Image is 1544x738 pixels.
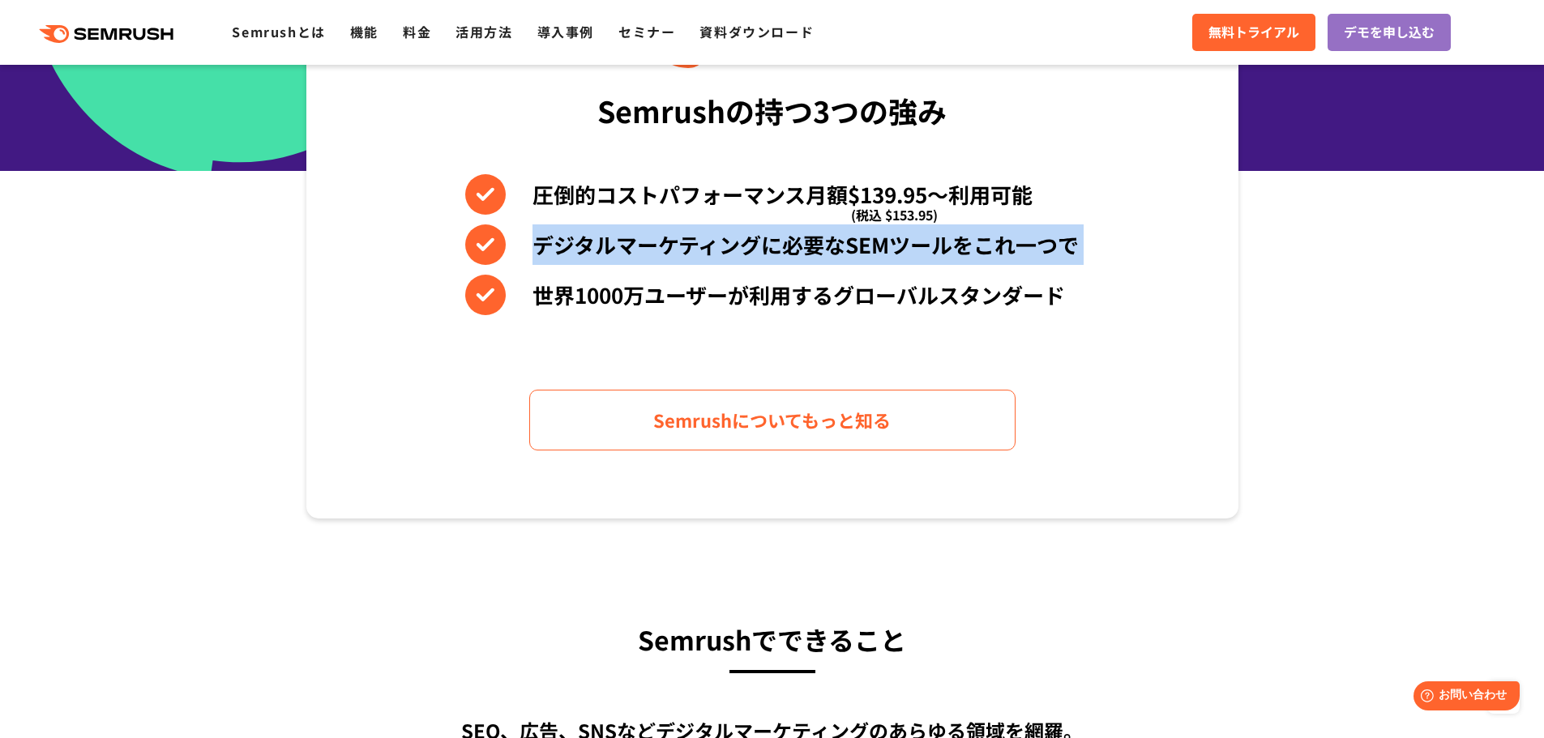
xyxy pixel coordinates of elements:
[1208,22,1299,43] span: 無料トライアル
[1192,14,1315,51] a: 無料トライアル
[465,224,1079,265] li: デジタルマーケティングに必要なSEMツールをこれ一つで
[537,22,594,41] a: 導入事例
[1400,675,1526,720] iframe: Help widget launcher
[350,22,379,41] a: 機能
[851,194,938,235] span: (税込 $153.95)
[529,390,1016,450] a: Semrushについてもっと知る
[465,275,1079,315] li: 世界1000万ユーザーが利用するグローバルスタンダード
[232,22,325,41] a: Semrushとは
[653,406,891,434] span: Semrushについてもっと知る
[403,22,431,41] a: 料金
[699,22,814,41] a: 資料ダウンロード
[597,80,947,140] div: Semrushの持つ3つの強み
[618,22,675,41] a: セミナー
[1344,22,1435,43] span: デモを申し込む
[306,617,1238,661] h3: Semrushでできること
[1328,14,1451,51] a: デモを申し込む
[456,22,512,41] a: 活用方法
[465,174,1079,215] li: 圧倒的コストパフォーマンス月額$139.95〜利用可能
